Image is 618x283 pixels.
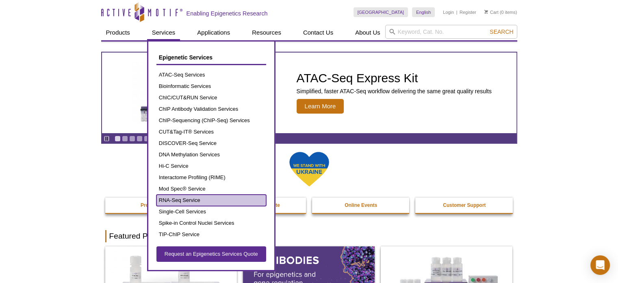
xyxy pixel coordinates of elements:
a: Customer Support [415,197,514,213]
a: Single-Cell Services [156,206,266,217]
a: Epigenetic Services [156,50,266,65]
a: Interactome Profiling (RIME) [156,172,266,183]
a: Register [460,9,476,15]
a: ATAC-Seq Express Kit ATAC-Seq Express Kit Simplified, faster ATAC-Seq workflow delivering the sam... [102,53,516,133]
a: Bioinformatic Services [156,81,266,92]
a: English [412,7,435,17]
span: Learn More [297,99,344,114]
article: ATAC-Seq Express Kit [102,53,516,133]
a: Go to slide 4 [137,136,143,142]
a: Go to slide 3 [129,136,135,142]
a: DNA Methylation Services [156,149,266,160]
a: ChIP-Sequencing (ChIP-Seq) Services [156,115,266,126]
strong: Epi-Services Quote [235,202,280,208]
a: Online Events [312,197,410,213]
a: DISCOVER-Seq Service [156,138,266,149]
a: Resources [247,25,286,40]
a: Go to slide 5 [144,136,150,142]
a: Mod Spec® Service [156,183,266,195]
a: Go to slide 1 [115,136,121,142]
strong: Promotions [141,202,168,208]
a: [GEOGRAPHIC_DATA] [353,7,408,17]
a: Login [443,9,454,15]
a: Request an Epigenetics Services Quote [156,246,266,262]
a: Contact Us [298,25,338,40]
a: Toggle autoplay [104,136,110,142]
a: RNA-Seq Service [156,195,266,206]
a: Hi-C Service [156,160,266,172]
img: Your Cart [484,10,488,14]
h2: Featured Products [105,230,513,242]
span: Search [490,29,513,35]
strong: Online Events [345,202,377,208]
li: | [456,7,458,17]
a: ATAC-Seq Services [156,69,266,81]
span: Epigenetic Services [159,54,213,61]
a: ChIC/CUT&RUN Service [156,92,266,103]
h2: ATAC-Seq Express Kit [297,72,492,84]
input: Keyword, Cat. No. [385,25,517,39]
a: ChIP Antibody Validation Services [156,103,266,115]
h2: Enabling Epigenetics Research [186,10,268,17]
a: Services [147,25,180,40]
a: Applications [192,25,235,40]
img: ATAC-Seq Express Kit [128,62,262,124]
a: CUT&Tag-IT® Services [156,126,266,138]
a: Products [101,25,135,40]
a: Promotions [105,197,204,213]
img: We Stand With Ukraine [289,151,330,187]
p: Simplified, faster ATAC-Seq workflow delivering the same great quality results [297,88,492,95]
li: (0 items) [484,7,517,17]
strong: Customer Support [443,202,486,208]
a: Cart [484,9,499,15]
a: Go to slide 2 [122,136,128,142]
a: About Us [350,25,385,40]
button: Search [487,28,516,35]
a: Spike-in Control Nuclei Services [156,217,266,229]
a: TIP-ChIP Service [156,229,266,240]
div: Open Intercom Messenger [590,255,610,275]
